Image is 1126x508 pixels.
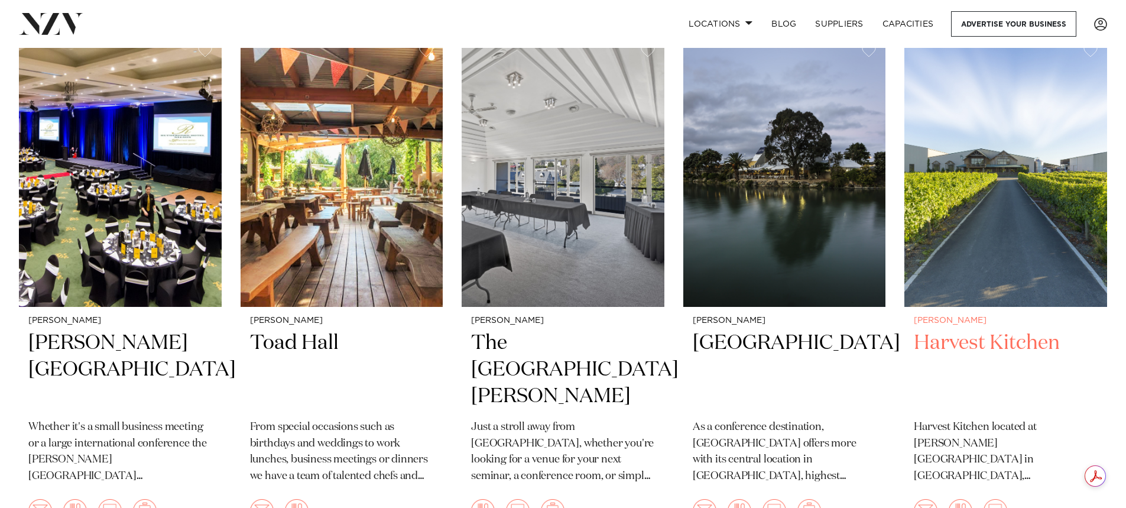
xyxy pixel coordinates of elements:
[28,419,212,486] p: Whether it's a small business meeting or a large international conference the [PERSON_NAME][GEOGR...
[250,316,434,325] small: [PERSON_NAME]
[762,11,806,37] a: BLOG
[693,419,877,486] p: As a conference destination, [GEOGRAPHIC_DATA] offers more with its central location in [GEOGRAPH...
[471,330,655,410] h2: The [GEOGRAPHIC_DATA][PERSON_NAME]
[693,330,877,410] h2: [GEOGRAPHIC_DATA]
[28,330,212,410] h2: [PERSON_NAME][GEOGRAPHIC_DATA]
[873,11,943,37] a: Capacities
[806,11,872,37] a: SUPPLIERS
[250,330,434,410] h2: Toad Hall
[471,316,655,325] small: [PERSON_NAME]
[471,419,655,486] p: Just a stroll away from [GEOGRAPHIC_DATA], whether you're looking for a venue for your next semin...
[250,419,434,486] p: From special occasions such as birthdays and weddings to work lunches, business meetings or dinne...
[914,419,1098,486] p: Harvest Kitchen located at [PERSON_NAME][GEOGRAPHIC_DATA] in [GEOGRAPHIC_DATA], [GEOGRAPHIC_DATA]...
[28,316,212,325] small: [PERSON_NAME]
[693,316,877,325] small: [PERSON_NAME]
[914,330,1098,410] h2: Harvest Kitchen
[19,13,83,34] img: nzv-logo.png
[914,316,1098,325] small: [PERSON_NAME]
[679,11,762,37] a: Locations
[951,11,1076,37] a: Advertise your business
